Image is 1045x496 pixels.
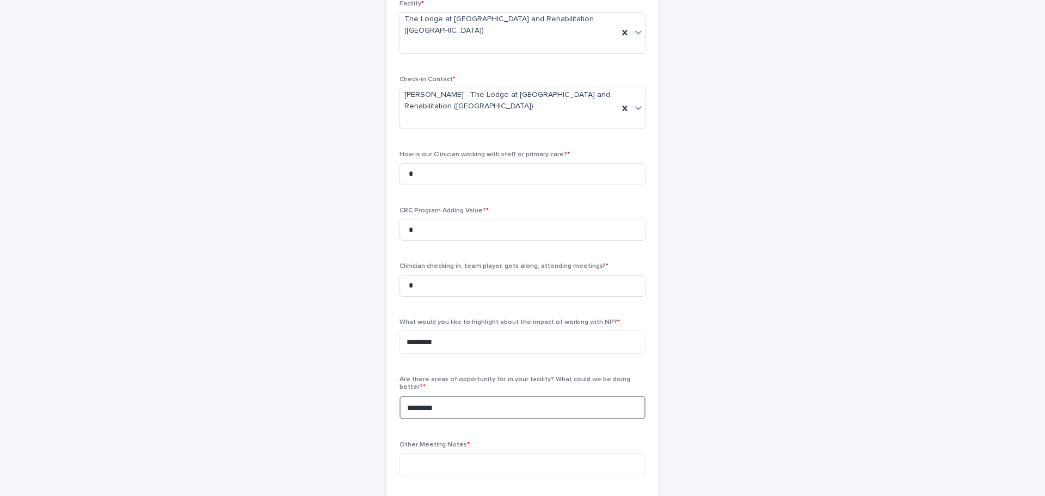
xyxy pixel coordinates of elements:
span: Facility [399,1,424,7]
span: CRC Program Adding Value? [399,207,489,214]
span: Check-in Contact [399,76,456,83]
span: [PERSON_NAME] - The Lodge at [GEOGRAPHIC_DATA] and Rehabilitation ([GEOGRAPHIC_DATA]) [404,89,614,112]
span: How is our Clinician working with staff or primary care? [399,151,570,158]
span: The Lodge at [GEOGRAPHIC_DATA] and Rehabilitation ([GEOGRAPHIC_DATA]) [404,14,614,36]
span: Other Meeting Notes [399,442,470,448]
span: What would you like to highlight about the impact of working with NP? [399,319,620,326]
span: Are there areas of opportunity for in your facility? What could we be doing better? [399,376,630,390]
span: Clinician checking in, team player, gets along, attending meetings? [399,263,608,270]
